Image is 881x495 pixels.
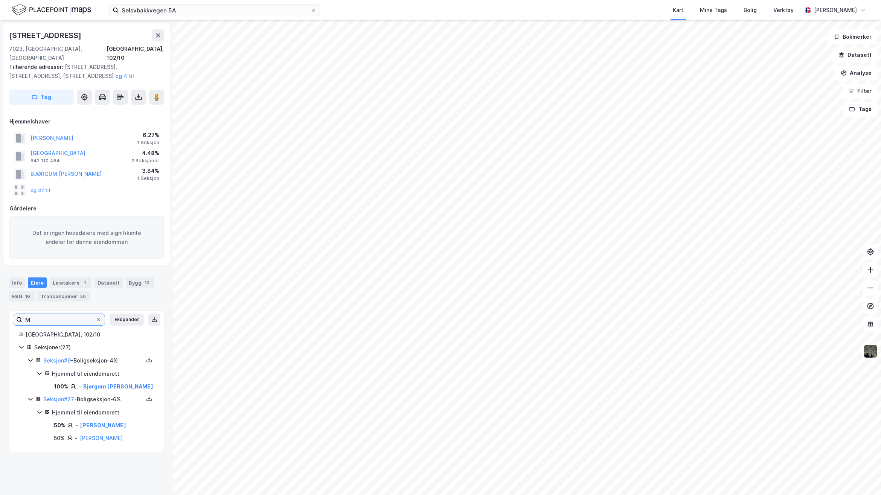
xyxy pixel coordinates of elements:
[43,356,143,365] div: - Boligseksjon - 4%
[9,62,158,81] div: [STREET_ADDRESS], [STREET_ADDRESS], [STREET_ADDRESS]
[83,383,153,390] a: Bjørgum [PERSON_NAME]
[842,84,878,99] button: Filter
[30,158,60,164] div: 942 110 464
[9,216,164,259] div: Det er ingen hovedeiere med signifikante andeler for denne eiendommen
[834,65,878,81] button: Analyse
[137,140,159,146] div: 1 Seksjon
[9,291,35,302] div: ESG
[9,117,164,126] div: Hjemmelshaver
[81,279,88,286] div: 1
[75,434,78,443] div: -
[12,3,91,17] img: logo.f888ab2527a4732fd821a326f86c7f29.svg
[137,131,159,140] div: 6.27%
[54,421,65,430] div: 50%
[26,330,155,339] div: [GEOGRAPHIC_DATA], 102/10
[827,29,878,44] button: Bokmerker
[9,204,164,213] div: Gårdeiere
[110,314,144,326] button: Ekspander
[50,277,91,288] div: Leietakere
[843,459,881,495] iframe: Chat Widget
[52,369,155,378] div: Hjemmel til eiendomsrett
[75,421,78,430] div: -
[132,158,159,164] div: 2 Seksjoner
[95,277,123,288] div: Datasett
[126,277,154,288] div: Bygg
[52,408,155,417] div: Hjemmel til eiendomsrett
[9,29,83,41] div: [STREET_ADDRESS]
[24,292,32,300] div: 16
[843,459,881,495] div: Kontrollprogram for chat
[119,5,311,16] input: Søk på adresse, matrikkel, gårdeiere, leietakere eller personer
[54,434,65,443] div: 50%
[700,6,727,15] div: Mine Tags
[132,149,159,158] div: 4.48%
[9,277,25,288] div: Info
[22,314,96,325] input: Søk
[79,292,87,300] div: 50
[54,382,68,391] div: 100%
[832,47,878,62] button: Datasett
[43,396,74,402] a: Seksjon#27
[143,279,151,286] div: 10
[43,395,143,404] div: - Boligseksjon - 6%
[107,44,164,62] div: [GEOGRAPHIC_DATA], 102/10
[673,6,683,15] div: Kart
[744,6,757,15] div: Bolig
[43,357,71,364] a: Seksjon#9
[773,6,794,15] div: Verktøy
[34,343,155,352] div: Seksjoner ( 27 )
[863,344,878,358] img: 9k=
[137,175,159,181] div: 1 Seksjon
[137,166,159,175] div: 3.84%
[80,422,126,428] a: [PERSON_NAME]
[78,382,81,391] div: -
[38,291,90,302] div: Transaksjoner
[814,6,857,15] div: [PERSON_NAME]
[843,102,878,117] button: Tags
[9,90,74,105] button: Tag
[80,435,123,441] a: [PERSON_NAME]
[9,64,65,70] span: Tilhørende adresser:
[28,277,47,288] div: Eiere
[9,44,107,62] div: 7023, [GEOGRAPHIC_DATA], [GEOGRAPHIC_DATA]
